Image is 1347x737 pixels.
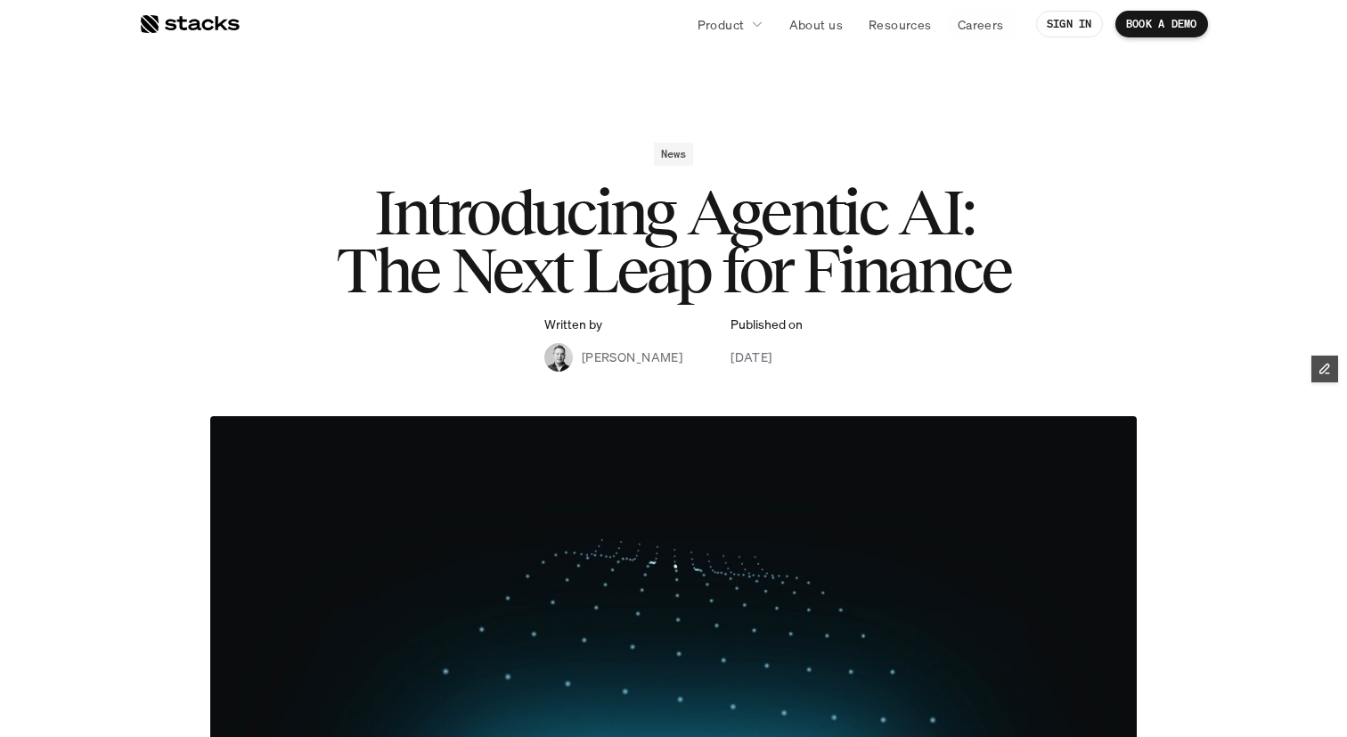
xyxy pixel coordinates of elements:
p: Product [698,15,745,34]
p: Written by [544,317,602,332]
p: Careers [958,15,1004,34]
h2: News [661,148,687,160]
p: About us [789,15,843,34]
a: About us [779,8,853,40]
a: SIGN IN [1036,11,1103,37]
p: [DATE] [731,348,772,366]
a: BOOK A DEMO [1115,11,1208,37]
img: Albert [544,343,573,372]
p: Published on [731,317,803,332]
button: Edit Framer Content [1311,356,1338,382]
a: Resources [858,8,943,40]
p: Resources [869,15,932,34]
a: Careers [947,8,1015,40]
p: [PERSON_NAME] [582,348,682,366]
h1: Introducing Agentic AI: The Next Leap for Finance [317,184,1030,299]
p: SIGN IN [1047,18,1092,30]
p: BOOK A DEMO [1126,18,1197,30]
